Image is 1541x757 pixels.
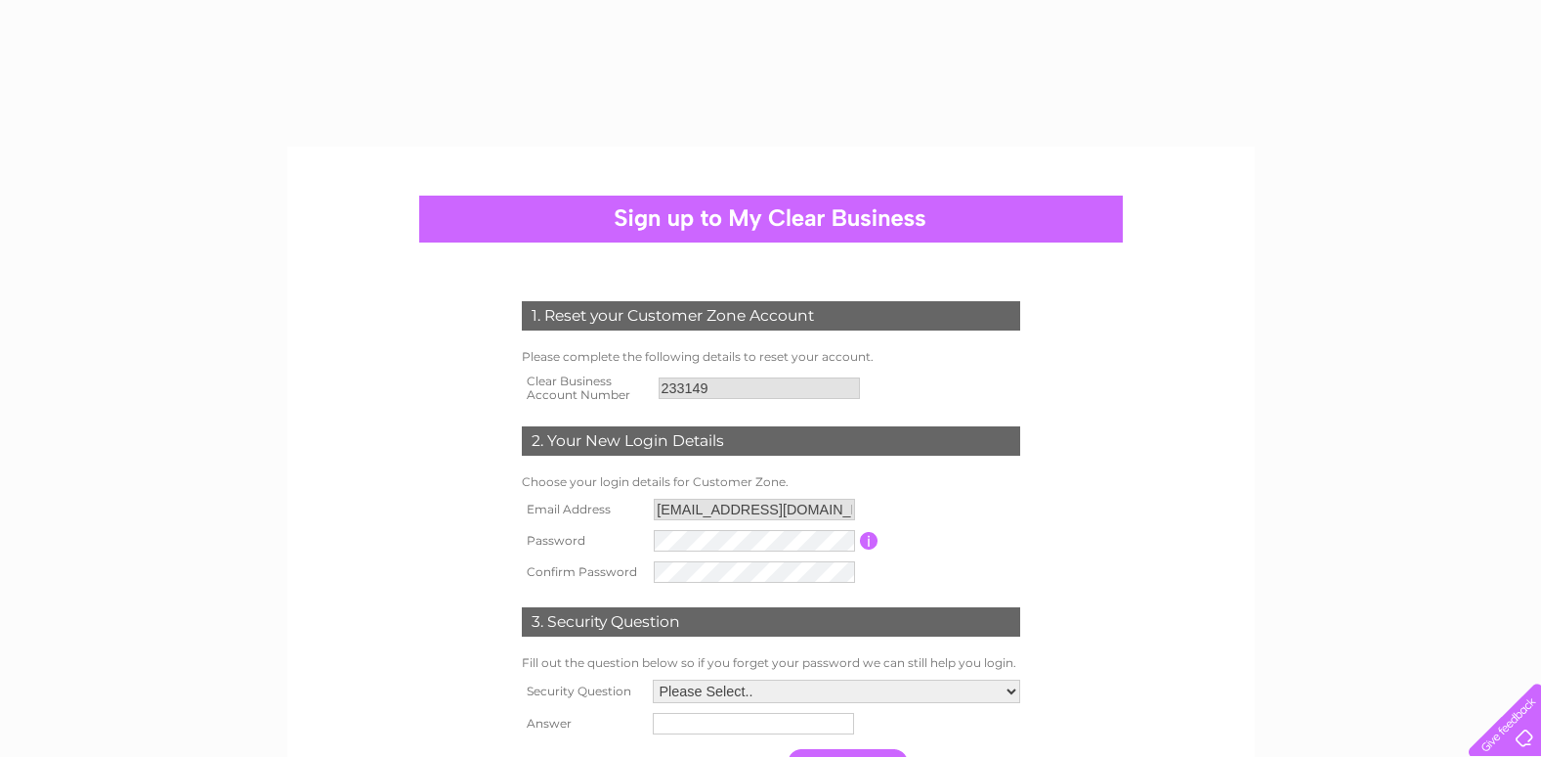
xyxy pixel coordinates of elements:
[517,525,650,557] th: Password
[522,607,1020,637] div: 3. Security Question
[860,532,878,550] input: Information
[517,470,1025,494] td: Choose your login details for Customer Zone.
[517,557,650,588] th: Confirm Password
[517,675,648,708] th: Security Question
[517,494,650,525] th: Email Address
[522,426,1020,456] div: 2. Your New Login Details
[517,708,648,739] th: Answer
[517,345,1025,369] td: Please complete the following details to reset your account.
[517,369,654,408] th: Clear Business Account Number
[522,301,1020,331] div: 1. Reset your Customer Zone Account
[517,651,1025,675] td: Fill out the question below so if you forget your password we can still help you login.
